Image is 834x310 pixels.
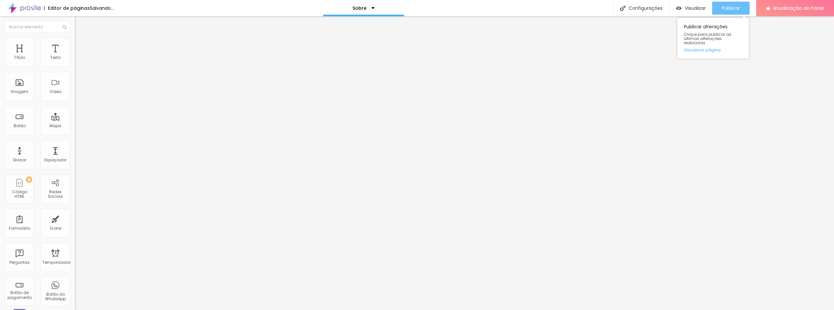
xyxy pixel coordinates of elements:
[13,157,26,163] font: Divisor
[5,21,70,33] input: Buscar elemento
[11,89,28,94] font: Imagem
[42,260,70,265] font: Temporizador
[685,5,706,11] font: Visualizar
[45,291,66,302] font: Botão do WhatsApp
[12,189,27,199] font: Código HTML
[722,5,740,11] font: Publicar
[50,225,61,231] font: Ícone
[684,23,727,30] font: Publicar alterações
[90,6,114,10] div: Salvando...
[629,5,663,11] font: Configurações
[14,123,26,128] font: Botão
[75,16,834,310] iframe: Editor
[620,6,625,11] img: Ícone
[684,32,731,46] font: Clique para publicar as últimas alterações realizadas
[50,55,61,60] font: Texto
[63,25,66,29] img: Ícone
[712,2,750,15] button: Publicar
[9,260,30,265] font: Perguntas
[352,5,367,11] font: Sobre
[773,5,824,11] font: Atualização do Fazer
[9,225,30,231] font: Formulário
[676,6,682,11] img: view-1.svg
[44,157,66,163] font: Espaçador
[684,47,721,53] font: Visualizar página
[48,189,63,199] font: Redes Sociais
[7,290,32,300] font: Botão de pagamento
[50,89,61,94] font: Vídeo
[48,5,90,11] font: Editor de páginas
[14,55,25,60] font: Título
[684,48,742,52] a: Visualizar página
[50,123,61,128] font: Mapa
[669,2,712,15] button: Visualizar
